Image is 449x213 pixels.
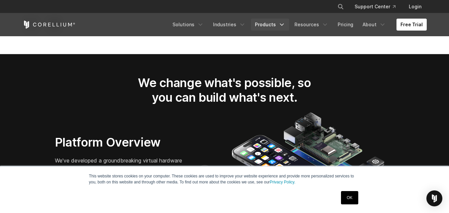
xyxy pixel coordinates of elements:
[270,180,295,184] a: Privacy Policy.
[23,21,75,29] a: Corellium Home
[403,1,427,13] a: Login
[168,19,208,31] a: Solutions
[426,190,442,206] div: Open Intercom Messenger
[209,19,250,31] a: Industries
[55,135,183,150] h3: Platform Overview
[349,1,401,13] a: Support Center
[196,165,213,182] button: next
[359,19,390,31] a: About
[396,19,427,31] a: Free Trial
[251,19,289,31] a: Products
[341,191,358,204] a: OK
[55,157,183,188] p: We've developed a groundbreaking virtual hardware platform. We ensure software developers are pow...
[89,173,360,185] p: This website stores cookies on your computer. These cookies are used to improve your website expe...
[335,1,347,13] button: Search
[290,19,332,31] a: Resources
[168,19,427,31] div: Navigation Menu
[334,19,357,31] a: Pricing
[329,1,427,13] div: Navigation Menu
[127,75,322,105] h2: We change what's possible, so you can build what's next.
